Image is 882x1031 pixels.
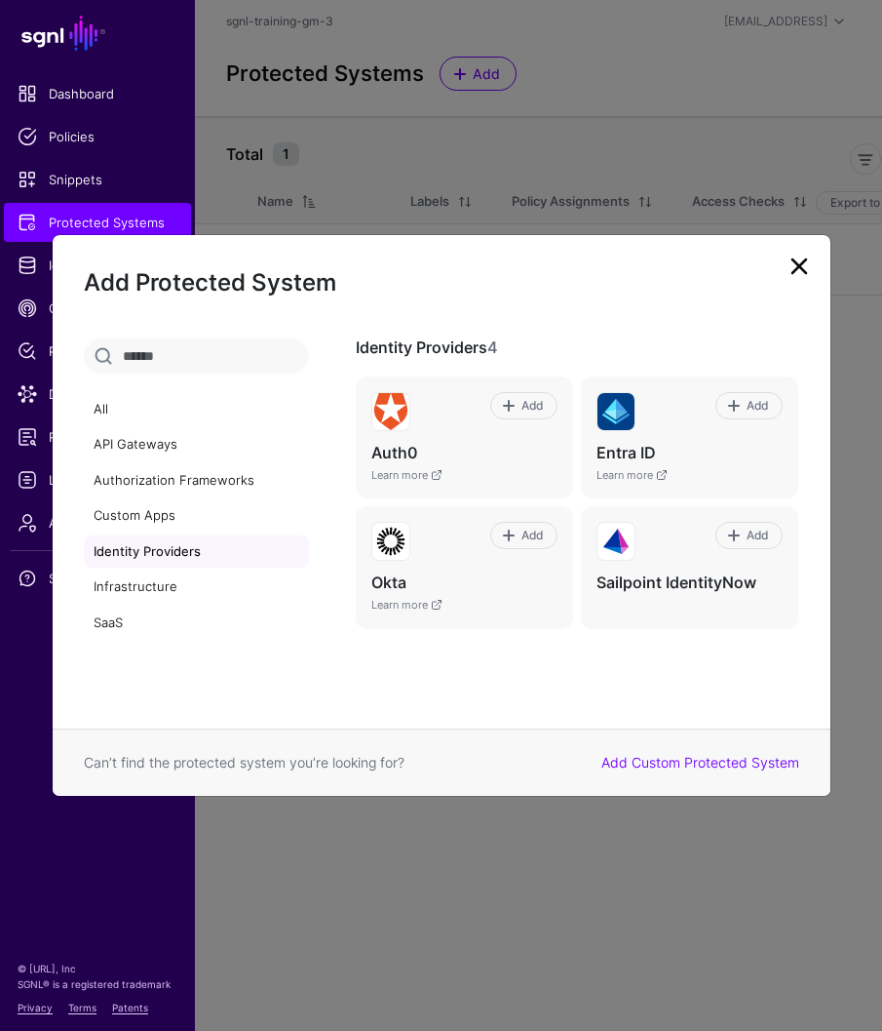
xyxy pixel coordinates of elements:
span: Add [745,397,771,415]
img: svg+xml;base64,PHN2ZyB3aWR0aD0iNjQiIGhlaWdodD0iNjQiIHZpZXdCb3g9IjAgMCA2NCA2NCIgZmlsbD0ibm9uZSIgeG... [597,523,634,560]
a: Add [715,392,783,419]
a: API Gateways [84,428,309,461]
h2: Add Protected System [84,266,799,299]
h3: Identity Providers [356,338,799,357]
span: Add [519,527,546,544]
h4: Auth0 [371,443,557,463]
span: 4 [487,337,498,357]
a: Learn more [596,468,668,482]
span: Can’t find the protected system you’re looking for? [84,754,404,771]
img: svg+xml;base64,PHN2ZyB3aWR0aD0iNjQiIGhlaWdodD0iNjQiIHZpZXdCb3g9IjAgMCA2NCA2NCIgZmlsbD0ibm9uZSIgeG... [372,523,409,560]
a: Authorization Frameworks [84,464,309,497]
a: Add Custom Protected System [601,754,799,771]
a: Add [715,522,783,549]
img: svg+xml;base64,PHN2ZyB3aWR0aD0iNjQiIGhlaWdodD0iNjQiIHZpZXdCb3g9IjAgMCA2NCA2NCIgZmlsbD0ibm9uZSIgeG... [597,393,634,430]
a: Custom Apps [84,499,309,533]
a: Identity Providers [84,535,309,569]
a: Learn more [371,598,442,612]
h4: Entra ID [596,443,783,463]
a: All [84,393,309,426]
h4: Sailpoint IdentityNow [596,573,783,593]
h4: Okta [371,573,557,593]
span: Add [519,397,546,415]
a: Add [490,392,557,419]
a: Add [490,522,557,549]
a: Learn more [371,468,442,482]
a: SaaS [84,607,309,640]
a: Infrastructure [84,571,309,604]
img: svg+xml;base64,PHN2ZyB3aWR0aD0iMTE2IiBoZWlnaHQ9IjEyOSIgdmlld0JveD0iMCAwIDExNiAxMjkiIGZpbGw9Im5vbm... [372,393,409,430]
span: Add [745,527,771,544]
